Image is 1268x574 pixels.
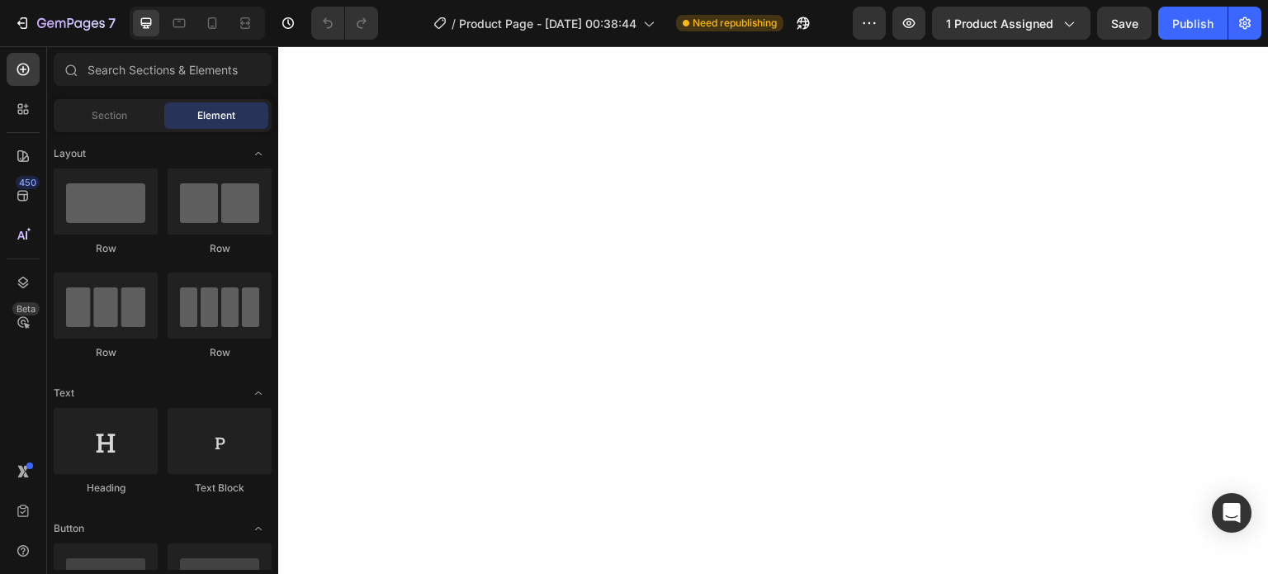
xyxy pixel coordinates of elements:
[1111,17,1138,31] span: Save
[1172,15,1214,32] div: Publish
[108,13,116,33] p: 7
[168,345,272,360] div: Row
[459,15,636,32] span: Product Page - [DATE] 00:38:44
[1097,7,1152,40] button: Save
[245,515,272,542] span: Toggle open
[54,241,158,256] div: Row
[12,302,40,315] div: Beta
[197,108,235,123] span: Element
[16,176,40,189] div: 450
[1212,493,1251,533] div: Open Intercom Messenger
[54,386,74,401] span: Text
[278,46,1268,574] iframe: Design area
[168,481,272,496] div: Text Block
[311,7,378,40] div: Undo/Redo
[7,7,123,40] button: 7
[54,53,272,86] input: Search Sections & Elements
[54,345,158,360] div: Row
[693,16,777,31] span: Need republishing
[946,15,1053,32] span: 1 product assigned
[1158,7,1228,40] button: Publish
[54,481,158,496] div: Heading
[932,7,1091,40] button: 1 product assigned
[245,140,272,167] span: Toggle open
[54,146,86,161] span: Layout
[168,241,272,256] div: Row
[92,108,127,123] span: Section
[245,380,272,406] span: Toggle open
[452,15,456,32] span: /
[54,521,84,536] span: Button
